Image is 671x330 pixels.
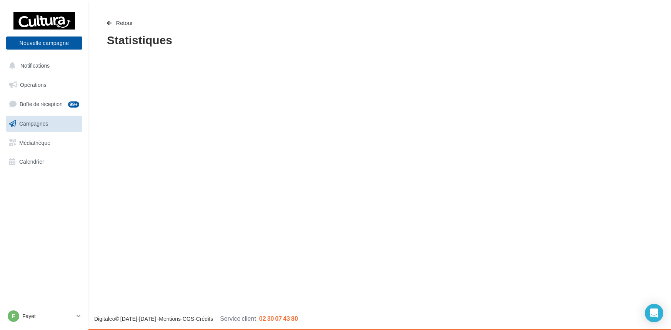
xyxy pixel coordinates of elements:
[220,315,256,322] span: Service client
[5,135,84,151] a: Médiathèque
[183,315,194,322] a: CGS
[19,120,48,127] span: Campagnes
[6,309,82,323] a: F Fayet
[107,34,653,45] div: Statistiques
[5,154,84,170] a: Calendrier
[6,36,82,50] button: Nouvelle campagne
[12,312,15,320] span: F
[645,304,663,322] div: Open Intercom Messenger
[94,315,298,322] span: © [DATE]-[DATE] - - -
[68,101,79,108] div: 99+
[5,96,84,112] a: Boîte de réception99+
[20,101,63,107] span: Boîte de réception
[94,315,115,322] a: Digitaleo
[159,315,181,322] a: Mentions
[19,158,44,165] span: Calendrier
[20,81,46,88] span: Opérations
[107,18,136,28] button: Retour
[5,58,81,74] button: Notifications
[5,116,84,132] a: Campagnes
[22,312,73,320] p: Fayet
[196,315,213,322] a: Crédits
[5,77,84,93] a: Opérations
[259,315,298,322] span: 02 30 07 43 80
[19,139,50,146] span: Médiathèque
[20,62,50,69] span: Notifications
[116,20,133,26] span: Retour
